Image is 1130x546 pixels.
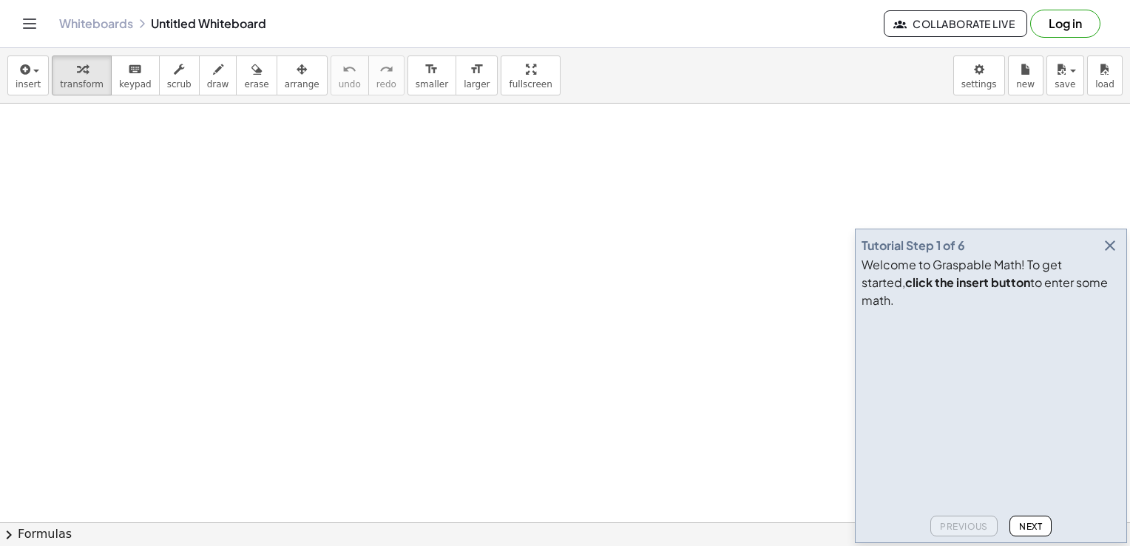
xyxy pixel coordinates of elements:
[1019,521,1042,532] span: Next
[368,55,405,95] button: redoredo
[509,79,552,90] span: fullscreen
[1046,55,1084,95] button: save
[119,79,152,90] span: keypad
[379,61,393,78] i: redo
[407,55,456,95] button: format_sizesmaller
[953,55,1005,95] button: settings
[342,61,356,78] i: undo
[128,61,142,78] i: keyboard
[236,55,277,95] button: erase
[199,55,237,95] button: draw
[501,55,560,95] button: fullscreen
[59,16,133,31] a: Whiteboards
[1030,10,1100,38] button: Log in
[376,79,396,90] span: redo
[7,55,49,95] button: insert
[159,55,200,95] button: scrub
[424,61,439,78] i: format_size
[111,55,160,95] button: keyboardkeypad
[52,55,112,95] button: transform
[456,55,498,95] button: format_sizelarger
[961,79,997,90] span: settings
[470,61,484,78] i: format_size
[884,10,1027,37] button: Collaborate Live
[18,12,41,36] button: Toggle navigation
[16,79,41,90] span: insert
[862,237,965,255] div: Tutorial Step 1 of 6
[1008,55,1043,95] button: new
[331,55,369,95] button: undoundo
[1009,516,1052,536] button: Next
[416,79,448,90] span: smaller
[285,79,319,90] span: arrange
[277,55,328,95] button: arrange
[207,79,229,90] span: draw
[60,79,104,90] span: transform
[339,79,361,90] span: undo
[464,79,490,90] span: larger
[1087,55,1123,95] button: load
[896,17,1015,30] span: Collaborate Live
[244,79,268,90] span: erase
[862,256,1120,309] div: Welcome to Graspable Math! To get started, to enter some math.
[905,274,1030,290] b: click the insert button
[1095,79,1114,90] span: load
[1016,79,1035,90] span: new
[167,79,192,90] span: scrub
[1055,79,1075,90] span: save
